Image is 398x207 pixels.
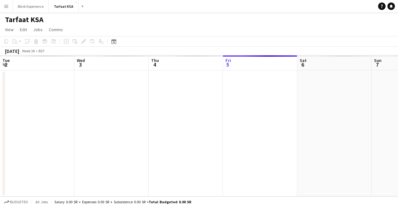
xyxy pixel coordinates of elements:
[224,61,231,68] span: 5
[54,200,191,204] div: Salary 0.00 SR + Expenses 0.00 SR + Subsistence 0.00 SR =
[77,58,85,63] span: Wed
[13,0,49,12] button: Blink Experience
[17,26,30,34] a: Edit
[33,27,43,32] span: Jobs
[299,61,307,68] span: 6
[374,58,382,63] span: Sun
[39,49,45,53] div: BST
[151,58,159,63] span: Thu
[5,15,44,24] h1: Tarfaat KSA
[21,49,36,53] span: Week 36
[46,26,65,34] a: Comms
[373,61,382,68] span: 7
[2,26,16,34] a: View
[150,61,159,68] span: 4
[2,58,10,63] span: Tue
[49,27,63,32] span: Comms
[3,199,29,205] button: Budgeted
[149,200,191,204] span: Total Budgeted 0.00 SR
[5,48,19,54] div: [DATE]
[31,26,45,34] a: Jobs
[10,200,28,204] span: Budgeted
[5,27,14,32] span: View
[49,0,79,12] button: Tarfaat KSA
[2,61,10,68] span: 2
[34,200,49,204] span: All jobs
[225,58,231,63] span: Fri
[76,61,85,68] span: 3
[20,27,27,32] span: Edit
[300,58,307,63] span: Sat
